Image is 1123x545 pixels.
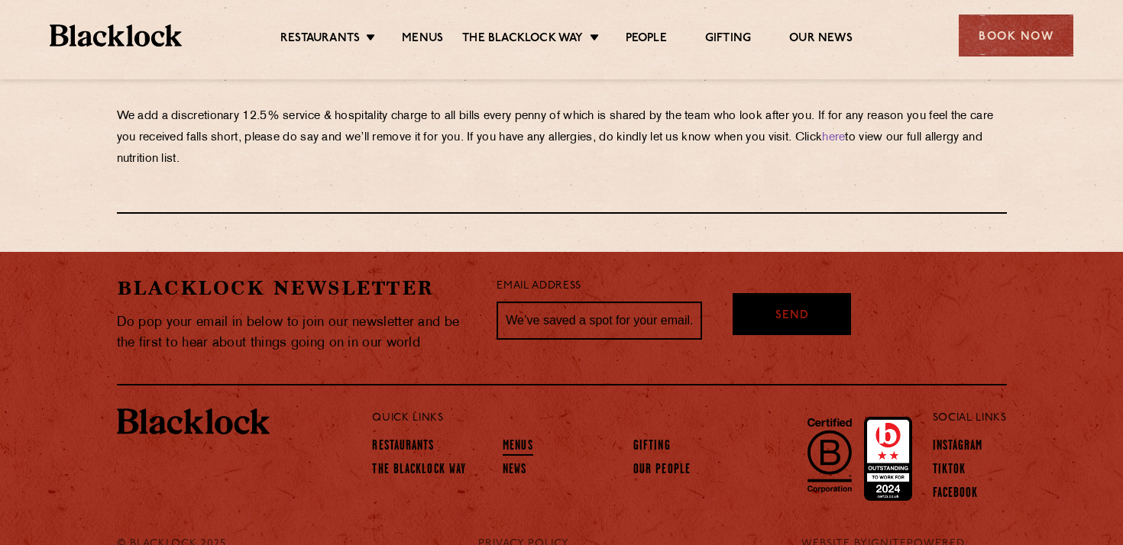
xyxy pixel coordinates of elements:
img: BL_Textured_Logo-footer-cropped.svg [117,408,270,434]
p: Social Links [933,408,1007,428]
a: Instagram [933,439,983,456]
a: Restaurants [280,31,360,48]
a: The Blacklock Way [372,463,466,479]
a: Our People [633,463,691,479]
label: Email Address [497,278,581,295]
a: Facebook [933,486,979,503]
img: BL_Textured_Logo-footer-cropped.svg [50,24,182,47]
a: Restaurants [372,439,434,456]
h2: Blacklock Newsletter [117,275,474,302]
a: TikTok [933,463,966,479]
p: Quick Links [372,408,882,428]
p: We add a discretionary 12.5% service & hospitality charge to all bills every penny of which is sh... [117,106,1007,170]
span: Send [775,308,809,325]
a: People [626,31,667,48]
a: Menus [503,439,533,456]
div: Book Now [959,15,1073,56]
a: News [503,463,526,479]
img: B-Corp-Logo-Black-RGB.svg [798,409,861,501]
a: Gifting [705,31,751,48]
p: Do pop your email in below to join our newsletter and be the first to hear about things going on ... [117,312,474,353]
a: Menus [402,31,443,48]
a: The Blacklock Way [462,31,583,48]
a: here [822,132,845,144]
a: Gifting [633,439,671,456]
img: Accred_2023_2star.png [864,417,912,501]
a: Our News [789,31,853,48]
input: We’ve saved a spot for your email... [497,302,702,340]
